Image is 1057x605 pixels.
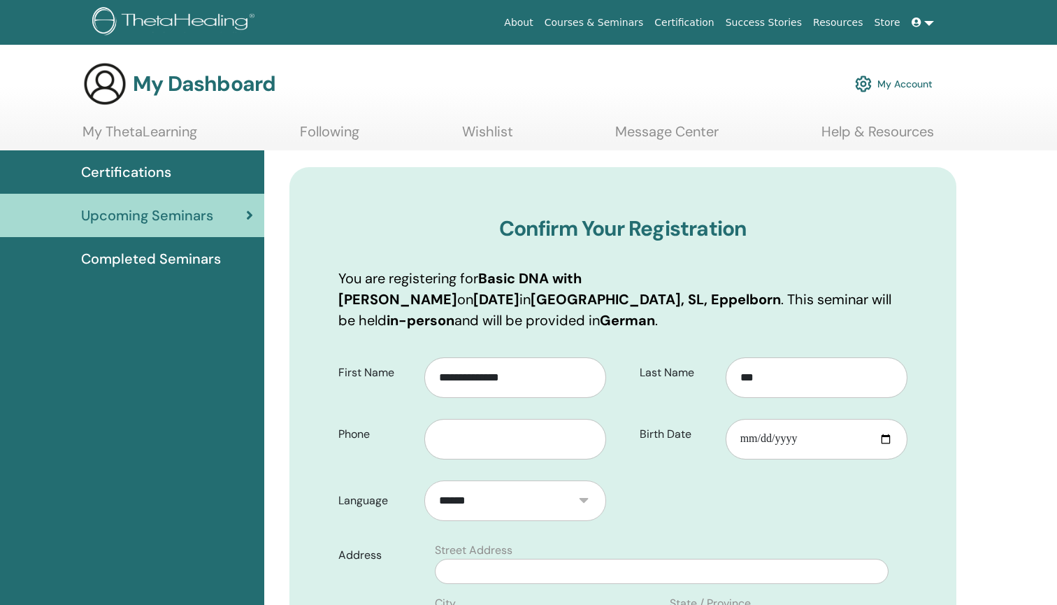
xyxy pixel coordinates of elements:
[629,360,726,386] label: Last Name
[807,10,869,36] a: Resources
[81,162,171,183] span: Certifications
[855,72,872,96] img: cog.svg
[82,123,197,150] a: My ThetaLearning
[821,123,934,150] a: Help & Resources
[498,10,538,36] a: About
[615,123,719,150] a: Message Center
[92,7,259,38] img: logo.png
[328,421,424,448] label: Phone
[81,205,213,226] span: Upcoming Seminars
[328,487,424,514] label: Language
[300,123,359,150] a: Following
[629,421,726,448] label: Birth Date
[855,69,933,99] a: My Account
[649,10,719,36] a: Certification
[869,10,906,36] a: Store
[387,311,454,329] b: in-person
[328,360,424,386] label: First Name
[328,542,426,569] label: Address
[600,311,655,329] b: German
[531,290,781,308] b: [GEOGRAPHIC_DATA], SL, Eppelborn
[338,216,907,241] h3: Confirm Your Registration
[435,542,512,559] label: Street Address
[720,10,807,36] a: Success Stories
[81,248,221,269] span: Completed Seminars
[539,10,649,36] a: Courses & Seminars
[473,290,519,308] b: [DATE]
[462,123,513,150] a: Wishlist
[338,268,907,331] p: You are registering for on in . This seminar will be held and will be provided in .
[82,62,127,106] img: generic-user-icon.jpg
[133,71,275,97] h3: My Dashboard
